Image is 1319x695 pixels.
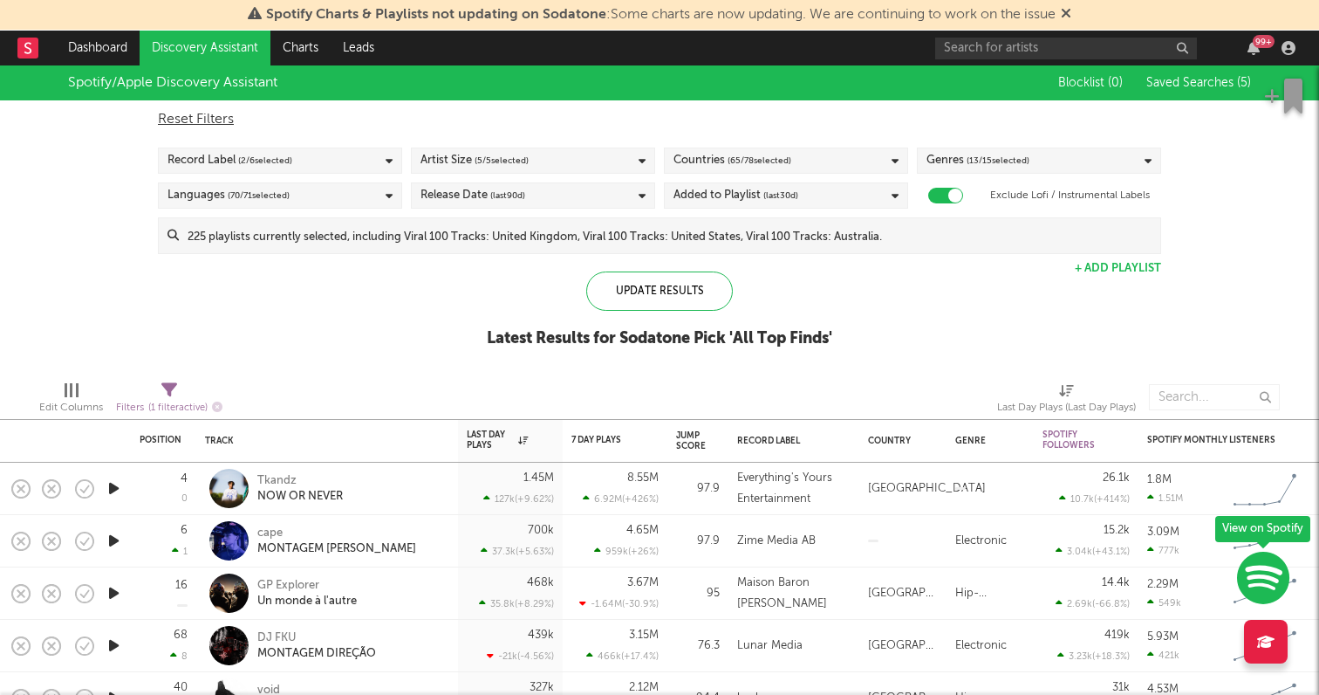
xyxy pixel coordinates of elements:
[583,493,659,505] div: 6.92M ( +426 % )
[116,375,222,426] div: Filters(1 filter active)
[140,31,270,65] a: Discovery Assistant
[228,185,290,206] span: ( 70 / 71 selected)
[955,436,1016,446] div: Genre
[728,150,791,171] span: ( 65 / 78 selected)
[1147,545,1179,556] div: 777k
[481,546,554,557] div: 37.3k ( +5.63 % )
[179,218,1160,253] input: 225 playlists currently selected, including Viral 100 Tracks: United Kingdom, Viral 100 Tracks: U...
[1061,8,1071,22] span: Dismiss
[257,578,357,609] a: GP ExplorerUn monde à l'autre
[420,185,525,206] div: Release Date
[1147,684,1179,695] div: 4.53M
[1075,263,1161,274] button: + Add Playlist
[528,525,554,536] div: 700k
[1147,579,1179,590] div: 2.29M
[257,526,416,541] div: cape
[116,397,222,419] div: Filters
[483,493,554,505] div: 127k ( +9.62 % )
[420,150,529,171] div: Artist Size
[1147,526,1179,538] div: 3.09M
[579,598,659,609] div: -1.64M ( -30.9 % )
[1147,631,1179,643] div: 5.93M
[1149,384,1280,410] input: Search...
[140,435,181,445] div: Position
[1147,492,1183,504] div: 1.51M
[1056,598,1130,609] div: 2.69k ( -66.8 % )
[1056,546,1130,557] div: 3.04k ( +43.1 % )
[1247,41,1260,55] button: 99+
[68,72,277,93] div: Spotify/Apple Discovery Assistant
[1057,650,1130,662] div: 3.23k ( +18.3 % )
[1147,597,1181,609] div: 549k
[527,577,554,588] div: 468k
[955,583,1025,604] div: Hip-Hop/Rap
[331,31,386,65] a: Leads
[1226,624,1304,668] svg: Chart title
[475,150,529,171] span: ( 5 / 5 selected)
[676,478,720,499] div: 97.9
[257,489,343,505] div: NOW OR NEVER
[676,636,720,657] div: 76.3
[868,636,938,657] div: [GEOGRAPHIC_DATA]
[148,403,208,413] span: ( 1 filter active)
[1141,76,1251,90] button: Saved Searches (5)
[467,430,528,451] div: Last Day Plays
[487,328,832,349] div: Latest Results for Sodatone Pick ' All Top Finds '
[1147,650,1179,661] div: 421k
[257,646,376,662] div: MONTAGEM DIREÇÃO
[257,630,376,662] a: DJ FKUMONTAGEM DIREÇÃO
[257,630,376,646] div: DJ FKU
[594,546,659,557] div: 959k ( +26 % )
[990,185,1150,206] label: Exclude Lofi / Instrumental Labels
[528,630,554,641] div: 439k
[1102,577,1130,588] div: 14.4k
[479,598,554,609] div: 35.8k ( +8.29 % )
[737,636,803,657] div: Lunar Media
[167,150,292,171] div: Record Label
[181,525,188,536] div: 6
[238,150,292,171] span: ( 2 / 6 selected)
[935,38,1197,59] input: Search for artists
[158,109,1161,130] div: Reset Filters
[627,577,659,588] div: 3.67M
[172,546,188,557] div: 1
[257,526,416,557] a: capeMONTAGEM [PERSON_NAME]
[523,472,554,484] div: 1.45M
[270,31,331,65] a: Charts
[676,583,720,604] div: 95
[673,150,791,171] div: Countries
[926,150,1029,171] div: Genres
[676,531,720,552] div: 97.9
[737,436,842,446] div: Record Label
[737,468,851,510] div: Everything's Yours Entertainment
[56,31,140,65] a: Dashboard
[257,473,343,489] div: Tkandz
[629,630,659,641] div: 3.15M
[737,573,851,615] div: Maison Baron [PERSON_NAME]
[967,150,1029,171] span: ( 13 / 15 selected)
[868,583,938,604] div: [GEOGRAPHIC_DATA]
[868,478,986,499] div: [GEOGRAPHIC_DATA]
[1112,682,1130,693] div: 31k
[257,541,416,557] div: MONTAGEM [PERSON_NAME]
[257,594,357,609] div: Un monde à l'autre
[737,531,816,552] div: Zime Media AB
[673,185,798,206] div: Added to Playlist
[490,185,525,206] span: (last 90 d)
[1108,77,1123,89] span: ( 0 )
[175,580,188,591] div: 16
[997,375,1136,426] div: Last Day Plays (Last Day Plays)
[1147,474,1172,485] div: 1.8M
[266,8,1056,22] span: : Some charts are now updating. We are continuing to work on the issue
[627,472,659,484] div: 8.55M
[257,473,343,505] a: TkandzNOW OR NEVER
[181,494,188,504] div: 0
[586,650,659,662] div: 466k ( +17.4 % )
[1104,525,1130,536] div: 15.2k
[571,435,632,445] div: 7 Day Plays
[868,436,929,446] div: Country
[170,650,188,662] div: 8
[955,636,1007,657] div: Electronic
[39,397,103,418] div: Edit Columns
[530,682,554,693] div: 327k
